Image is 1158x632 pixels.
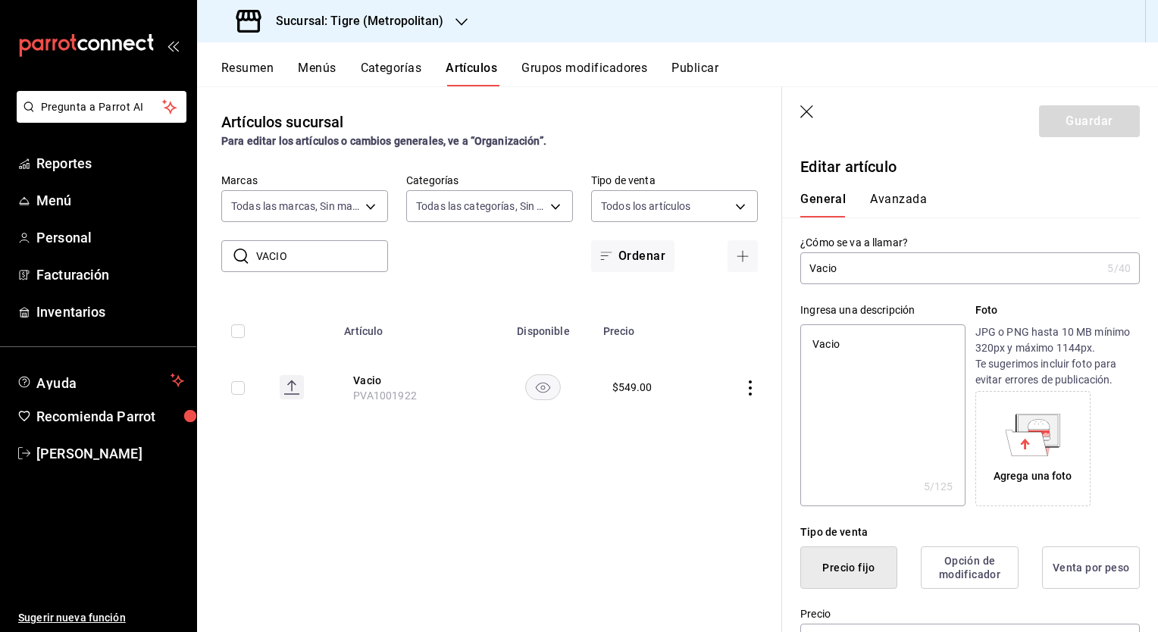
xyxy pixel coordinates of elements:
span: Reportes [36,153,184,174]
button: Categorías [361,61,422,86]
button: Pregunta a Parrot AI [17,91,186,123]
p: Foto [975,302,1140,318]
button: Venta por peso [1042,546,1140,589]
button: open_drawer_menu [167,39,179,52]
span: [PERSON_NAME] [36,443,184,464]
th: Artículo [335,302,493,351]
div: Ingresa una descripción [800,302,965,318]
span: Ayuda [36,371,164,390]
div: navigation tabs [221,61,1158,86]
th: Disponible [493,302,593,351]
button: Opción de modificador [921,546,1019,589]
button: Artículos [446,61,497,86]
span: Facturación [36,264,184,285]
span: Pregunta a Parrot AI [41,99,163,115]
span: Todas las marcas, Sin marca [231,199,360,214]
div: Artículos sucursal [221,111,343,133]
span: Recomienda Parrot [36,406,184,427]
div: Agrega una foto [979,395,1087,502]
button: Avanzada [870,192,927,217]
button: availability-product [525,374,561,400]
button: Publicar [671,61,718,86]
div: $ 549.00 [612,380,653,395]
span: Menú [36,190,184,211]
label: ¿Cómo se va a llamar? [800,237,1140,248]
button: Resumen [221,61,274,86]
span: Todas las categorías, Sin categoría [416,199,545,214]
label: Marcas [221,175,388,186]
span: Personal [36,227,184,248]
label: Categorías [406,175,573,186]
button: edit-product-location [353,373,474,388]
span: Sugerir nueva función [18,610,184,626]
p: Editar artículo [800,155,1140,178]
div: navigation tabs [800,192,1122,217]
button: actions [743,380,758,396]
span: PVA1001922 [353,390,417,402]
button: Ordenar [591,240,674,272]
input: Buscar artículo [256,241,388,271]
button: General [800,192,846,217]
div: 5 /125 [924,479,953,494]
label: Precio [800,609,1140,619]
th: Precio [594,302,702,351]
span: Todos los artículos [601,199,691,214]
label: Tipo de venta [591,175,758,186]
div: Tipo de venta [800,524,1140,540]
span: Inventarios [36,302,184,322]
button: Precio fijo [800,546,897,589]
strong: Para editar los artículos o cambios generales, ve a “Organización”. [221,135,546,147]
h3: Sucursal: Tigre (Metropolitan) [264,12,443,30]
div: 5 /40 [1107,261,1131,276]
a: Pregunta a Parrot AI [11,110,186,126]
button: Grupos modificadores [521,61,647,86]
p: JPG o PNG hasta 10 MB mínimo 320px y máximo 1144px. Te sugerimos incluir foto para evitar errores... [975,324,1140,388]
button: Menús [298,61,336,86]
div: Agrega una foto [994,468,1072,484]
